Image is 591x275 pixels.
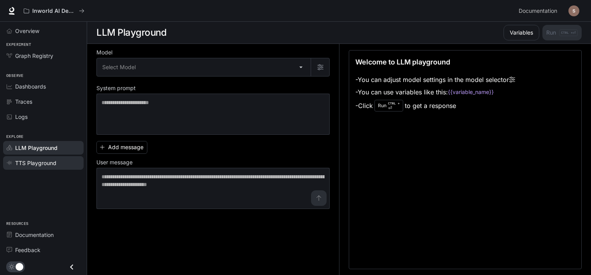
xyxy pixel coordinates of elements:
[20,3,88,19] button: All workspaces
[516,3,563,19] a: Documentation
[3,24,84,38] a: Overview
[3,95,84,108] a: Traces
[355,57,450,67] p: Welcome to LLM playground
[97,58,311,76] div: Select Model
[15,52,53,60] span: Graph Registry
[96,25,166,40] h1: LLM Playground
[355,98,515,113] li: - Click to get a response
[15,231,54,239] span: Documentation
[388,101,400,110] p: ⏎
[63,259,80,275] button: Close drawer
[96,160,133,165] p: User message
[32,8,76,14] p: Inworld AI Demos
[15,246,40,254] span: Feedback
[355,73,515,86] li: - You can adjust model settings in the model selector
[15,97,32,106] span: Traces
[16,262,23,271] span: Dark mode toggle
[3,228,84,242] a: Documentation
[3,141,84,155] a: LLM Playground
[96,141,147,154] button: Add message
[102,63,136,71] span: Select Model
[3,110,84,124] a: Logs
[448,88,494,96] code: {{variable_name}}
[15,82,46,91] span: Dashboards
[355,86,515,98] li: - You can use variables like this:
[374,100,403,111] div: Run
[504,25,539,40] button: Variables
[15,144,58,152] span: LLM Playground
[3,156,84,170] a: TTS Playground
[3,243,84,257] a: Feedback
[566,3,582,19] button: User avatar
[519,6,557,16] span: Documentation
[568,5,579,16] img: User avatar
[96,50,112,55] p: Model
[388,101,400,106] p: CTRL +
[3,80,84,93] a: Dashboards
[15,113,28,121] span: Logs
[15,159,56,167] span: TTS Playground
[15,27,39,35] span: Overview
[3,49,84,63] a: Graph Registry
[96,85,136,91] p: System prompt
